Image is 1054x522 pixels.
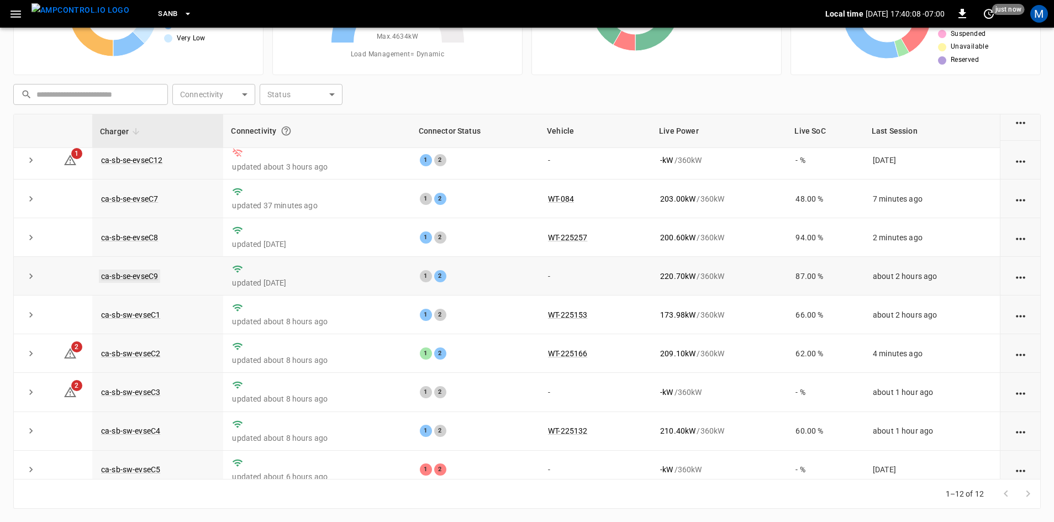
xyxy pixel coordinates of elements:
[23,423,39,439] button: expand row
[787,296,863,334] td: 66.00 %
[101,194,158,203] a: ca-sb-se-evseC7
[101,465,160,474] a: ca-sb-sw-evseC5
[434,463,446,476] div: 2
[71,380,82,391] span: 2
[1014,271,1027,282] div: action cell options
[980,5,998,23] button: set refresh interval
[231,121,403,141] div: Connectivity
[660,387,673,398] p: - kW
[660,348,695,359] p: 209.10 kW
[420,425,432,437] div: 1
[1014,387,1027,398] div: action cell options
[420,309,432,321] div: 1
[64,387,77,396] a: 2
[101,310,160,319] a: ca-sb-sw-evseC1
[1014,425,1027,436] div: action cell options
[787,334,863,373] td: 62.00 %
[539,257,651,296] td: -
[787,451,863,489] td: - %
[660,232,695,243] p: 200.60 kW
[420,347,432,360] div: 1
[64,349,77,357] a: 2
[23,384,39,400] button: expand row
[71,148,82,159] span: 1
[23,152,39,168] button: expand row
[660,464,673,475] p: - kW
[100,125,143,138] span: Charger
[660,271,778,282] div: / 360 kW
[434,270,446,282] div: 2
[1014,309,1027,320] div: action cell options
[660,309,778,320] div: / 360 kW
[434,386,446,398] div: 2
[411,114,540,148] th: Connector Status
[864,180,1000,218] td: 7 minutes ago
[434,193,446,205] div: 2
[232,316,402,327] p: updated about 8 hours ago
[232,239,402,250] p: updated [DATE]
[946,488,984,499] p: 1–12 of 12
[1014,116,1027,127] div: action cell options
[23,229,39,246] button: expand row
[864,296,1000,334] td: about 2 hours ago
[420,463,432,476] div: 1
[23,268,39,284] button: expand row
[1014,193,1027,204] div: action cell options
[787,218,863,257] td: 94.00 %
[232,355,402,366] p: updated about 8 hours ago
[232,200,402,211] p: updated 37 minutes ago
[101,349,160,358] a: ca-sb-sw-evseC2
[660,309,695,320] p: 173.98 kW
[539,141,651,180] td: -
[866,8,945,19] p: [DATE] 17:40:08 -07:00
[787,412,863,451] td: 60.00 %
[548,349,587,358] a: WT-225166
[660,193,695,204] p: 203.00 kW
[1014,464,1027,475] div: action cell options
[660,193,778,204] div: / 360 kW
[232,277,402,288] p: updated [DATE]
[276,121,296,141] button: Connection between the charger and our software.
[787,141,863,180] td: - %
[420,231,432,244] div: 1
[864,257,1000,296] td: about 2 hours ago
[23,191,39,207] button: expand row
[539,451,651,489] td: -
[787,114,863,148] th: Live SoC
[951,29,986,40] span: Suspended
[864,114,1000,148] th: Last Session
[420,193,432,205] div: 1
[232,433,402,444] p: updated about 8 hours ago
[351,49,445,60] span: Load Management = Dynamic
[660,387,778,398] div: / 360 kW
[864,141,1000,180] td: [DATE]
[660,155,778,166] div: / 360 kW
[951,55,979,66] span: Reserved
[177,33,205,44] span: Very Low
[377,31,418,43] span: Max. 4634 kW
[71,341,82,352] span: 2
[434,425,446,437] div: 2
[99,270,160,283] a: ca-sb-se-evseC9
[232,471,402,482] p: updated about 6 hours ago
[434,154,446,166] div: 2
[434,309,446,321] div: 2
[1014,155,1027,166] div: action cell options
[434,231,446,244] div: 2
[101,156,162,165] a: ca-sb-se-evseC12
[864,373,1000,412] td: about 1 hour ago
[825,8,863,19] p: Local time
[864,451,1000,489] td: [DATE]
[660,271,695,282] p: 220.70 kW
[864,412,1000,451] td: about 1 hour ago
[232,393,402,404] p: updated about 8 hours ago
[548,233,587,242] a: WT-225257
[992,4,1025,15] span: just now
[23,307,39,323] button: expand row
[158,8,178,20] span: SanB
[101,426,160,435] a: ca-sb-sw-evseC4
[660,348,778,359] div: / 360 kW
[1014,348,1027,359] div: action cell options
[548,426,587,435] a: WT-225132
[660,232,778,243] div: / 360 kW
